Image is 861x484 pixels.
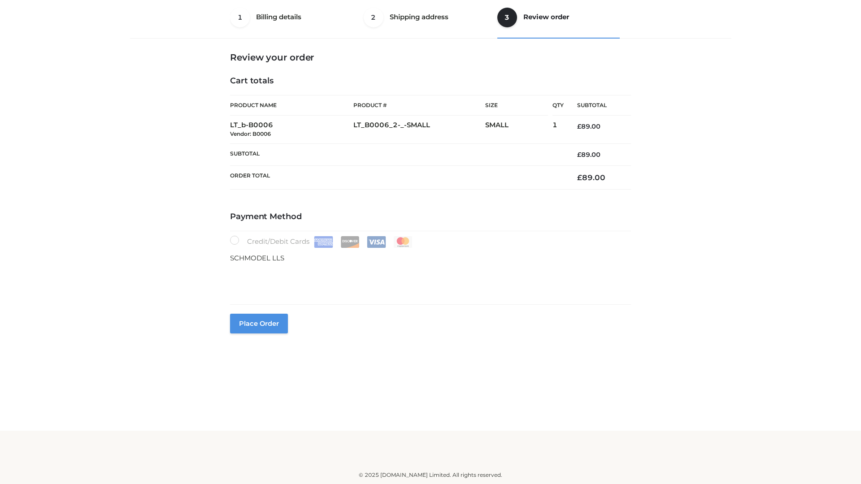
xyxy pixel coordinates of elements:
[230,116,353,144] td: LT_b-B0006
[228,262,629,294] iframe: Secure payment input frame
[564,95,631,116] th: Subtotal
[393,236,413,248] img: Mastercard
[230,95,353,116] th: Product Name
[230,130,271,137] small: Vendor: B0006
[577,122,581,130] span: £
[577,151,600,159] bdi: 89.00
[230,143,564,165] th: Subtotal
[552,116,564,144] td: 1
[230,52,631,63] h3: Review your order
[340,236,360,248] img: Discover
[552,95,564,116] th: Qty
[230,252,631,264] p: SCHMODEL LLS
[314,236,333,248] img: Amex
[577,151,581,159] span: £
[353,116,485,144] td: LT_B0006_2-_-SMALL
[230,314,288,333] button: Place order
[230,76,631,86] h4: Cart totals
[230,236,413,248] label: Credit/Debit Cards
[485,116,552,144] td: SMALL
[577,122,600,130] bdi: 89.00
[230,166,564,190] th: Order Total
[367,236,386,248] img: Visa
[133,471,728,480] div: © 2025 [DOMAIN_NAME] Limited. All rights reserved.
[577,173,582,182] span: £
[577,173,605,182] bdi: 89.00
[485,95,548,116] th: Size
[230,212,631,222] h4: Payment Method
[353,95,485,116] th: Product #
